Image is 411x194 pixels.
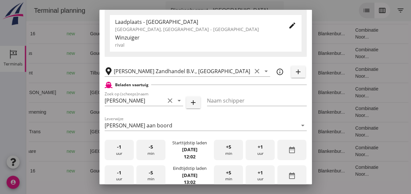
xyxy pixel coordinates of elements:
[136,83,172,102] td: 450
[182,172,197,178] strong: [DATE]
[136,140,165,160] div: min
[324,122,364,141] td: Combinatie Noor...
[324,102,364,122] td: Combinatie Noor...
[136,141,172,161] td: 434
[35,63,59,83] td: new
[258,143,263,151] span: +1
[64,89,119,96] div: [GEOGRAPHIC_DATA]
[258,169,263,176] span: +1
[151,32,156,36] small: m3
[237,43,287,63] td: 18
[136,122,172,141] td: 336
[287,63,324,83] td: Blankenbur...
[237,122,287,141] td: 18
[80,31,85,36] i: directions_boat
[64,50,119,57] div: Gouda
[287,122,324,141] td: Blankenbur...
[294,68,302,76] i: add
[299,121,307,129] i: arrow_drop_down
[115,82,148,88] h2: Beladen vaartuig
[151,110,156,114] small: m3
[3,6,64,15] div: Terminal planning
[287,141,324,161] td: Blankenbur...
[287,161,324,181] td: Blankenbur...
[324,83,364,102] td: Combinatie Noor...
[80,71,85,75] i: directions_boat
[175,97,183,105] i: arrow_drop_down
[115,41,296,48] div: rival
[182,146,197,153] strong: [DATE]
[105,140,134,160] div: uur
[136,24,172,43] td: 1298
[117,143,121,151] span: -1
[324,161,364,181] td: Combinatie Noor...
[115,34,296,41] div: Winzuiger
[276,68,284,76] i: info_outline
[172,140,207,146] div: Starttijdstip laden
[136,165,165,186] div: min
[184,179,196,185] strong: 13:02
[287,102,324,122] td: Blankenbur...
[136,161,172,181] td: 1298
[246,7,254,14] i: arrow_drop_down
[136,102,172,122] td: 1231
[370,7,378,14] i: filter_list
[80,169,85,173] i: directions_boat
[148,71,154,75] small: m3
[64,30,119,37] div: Gouda
[214,140,243,160] div: min
[35,83,59,102] td: new
[148,150,154,154] small: m3
[352,7,360,14] i: calendar_view_week
[288,172,296,180] i: date_range
[237,24,287,43] td: 18
[189,99,197,106] i: add
[204,63,237,83] td: Filling sand
[114,90,119,95] i: directions_boat
[145,7,242,14] div: Blankenburgput - [GEOGRAPHIC_DATA]
[324,63,364,83] td: Combinatie Noor...
[262,67,270,75] i: arrow_drop_down
[237,161,287,181] td: 18
[184,154,196,160] strong: 12:02
[151,169,156,173] small: m3
[105,122,172,128] div: [PERSON_NAME] aan boord
[287,24,324,43] td: Blankenbur...
[204,102,237,122] td: Ontzilt oph.zan...
[80,110,85,114] i: directions_boat
[173,165,206,171] div: Eindtijdstip laden
[324,24,364,43] td: Combinatie Noor...
[166,97,174,105] i: clear
[204,122,237,141] td: Filling sand
[64,148,119,155] div: [GEOGRAPHIC_DATA]
[204,161,237,181] td: Ontzilt oph.zan...
[117,169,121,176] span: -1
[149,169,153,176] span: -5
[237,102,287,122] td: 18
[149,143,153,151] span: -5
[80,51,85,56] i: directions_boat
[35,122,59,141] td: new
[148,130,154,134] small: m3
[136,43,172,63] td: 999
[148,52,154,56] small: m3
[114,149,119,154] i: directions_boat
[115,26,278,33] div: [GEOGRAPHIC_DATA], [GEOGRAPHIC_DATA] - [GEOGRAPHIC_DATA]
[324,43,364,63] td: Combinatie Noor...
[237,63,287,83] td: 18
[64,109,119,116] div: Gouda
[136,63,172,83] td: 337
[35,102,59,122] td: new
[253,67,261,75] i: clear
[35,43,59,63] td: new
[64,128,119,135] div: [GEOGRAPHIC_DATA]
[336,7,344,14] i: list
[114,66,252,76] input: Losplaats
[214,165,243,186] div: min
[115,18,278,26] div: Laadplaats - [GEOGRAPHIC_DATA]
[246,140,275,160] div: uur
[64,70,119,76] div: Tilburg
[287,83,324,102] td: Blankenbur...
[237,141,287,161] td: 18
[288,146,296,154] i: date_range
